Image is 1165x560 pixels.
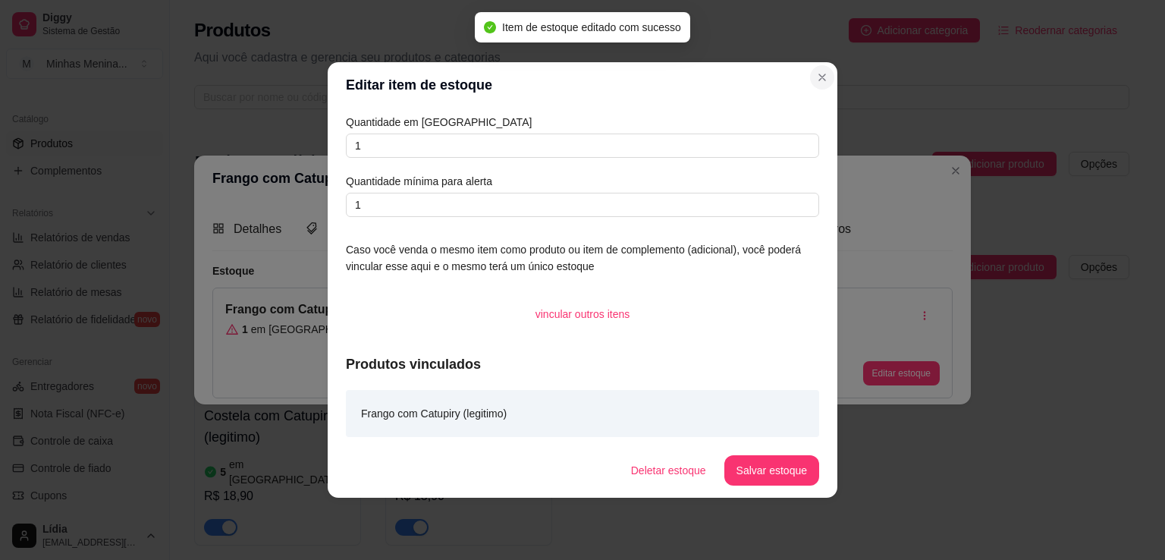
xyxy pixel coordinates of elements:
[810,65,834,90] button: Close
[346,354,819,375] article: Produtos vinculados
[724,455,819,486] button: Salvar estoque
[502,21,681,33] span: Item de estoque editado com sucesso
[346,114,819,131] article: Quantidade em [GEOGRAPHIC_DATA]
[328,62,837,108] header: Editar item de estoque
[346,173,819,190] article: Quantidade mínima para alerta
[361,405,507,422] article: Frango com Catupiry (legitimo)
[619,455,718,486] button: Deletar estoque
[484,21,496,33] span: check-circle
[346,241,819,275] article: Caso você venda o mesmo item como produto ou item de complemento (adicional), você poderá vincula...
[523,299,642,329] button: vincular outros itens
